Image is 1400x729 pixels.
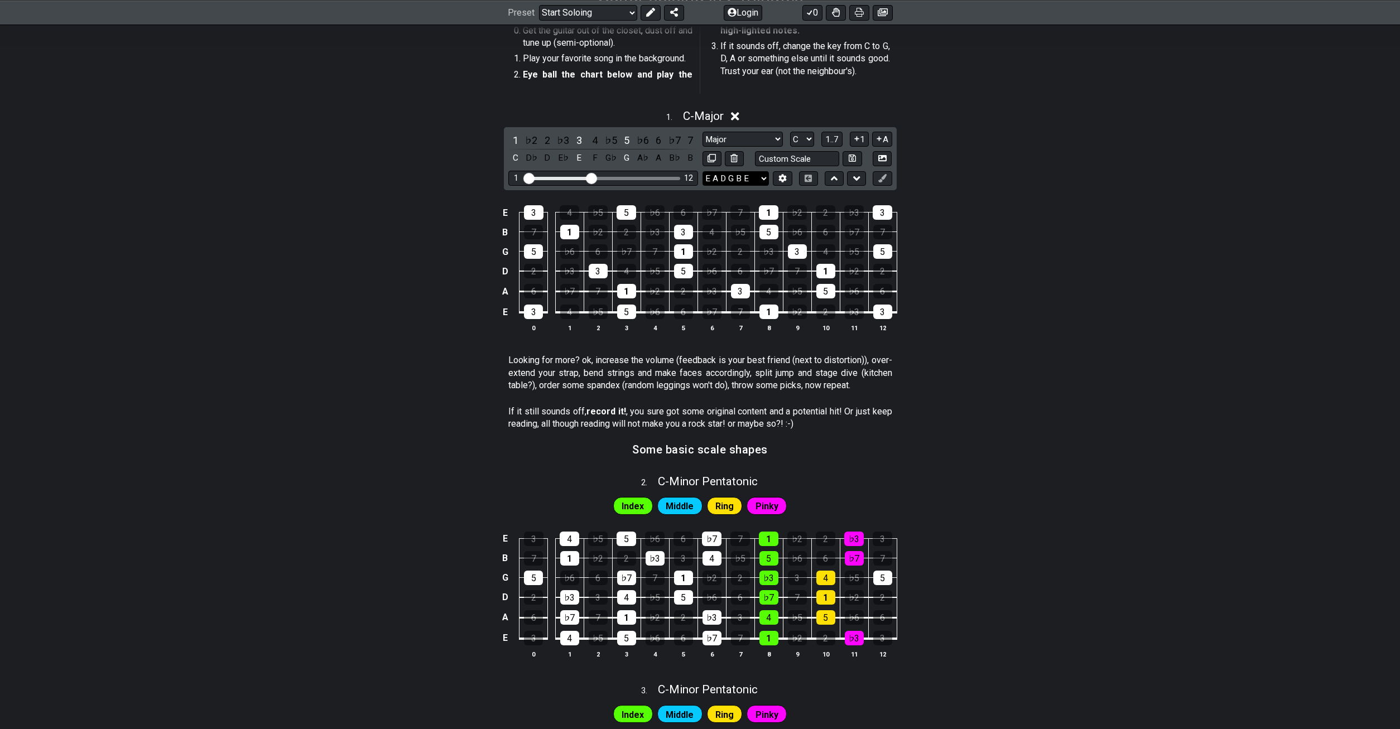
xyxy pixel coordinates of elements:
[560,532,579,546] div: 4
[759,264,778,278] div: ♭7
[703,551,721,566] div: 4
[759,532,778,546] div: 1
[572,151,586,166] div: toggle pitch class
[619,151,634,166] div: toggle pitch class
[788,551,807,566] div: ♭6
[524,133,538,148] div: toggle scale degree
[873,590,892,605] div: 2
[725,151,744,166] button: Delete
[788,305,807,319] div: ♭2
[619,133,634,148] div: toggle scale degree
[703,244,721,259] div: ♭2
[508,133,523,148] div: toggle scale degree
[617,225,636,239] div: 2
[612,648,641,660] th: 3
[523,52,692,68] li: Play your favorite song in the background.
[646,590,665,605] div: ♭5
[664,4,684,20] button: Share Preset
[703,284,721,298] div: ♭3
[641,322,669,334] th: 4
[756,707,778,723] span: First enable full edit mode to edit
[560,631,579,645] div: 4
[840,322,868,334] th: 11
[667,151,682,166] div: toggle pitch class
[646,225,665,239] div: ♭3
[847,171,866,186] button: Move down
[674,225,693,239] div: 3
[724,4,762,20] button: Login
[816,205,835,220] div: 2
[589,590,608,605] div: 3
[646,284,665,298] div: ♭2
[524,631,543,645] div: 3
[584,648,612,660] th: 2
[674,610,693,625] div: 2
[816,590,835,605] div: 1
[703,132,783,147] select: Scale
[731,244,750,259] div: 2
[826,4,846,20] button: Toggle Dexterity for all fretkits
[584,322,612,334] th: 2
[731,305,750,319] div: 7
[612,322,641,334] th: 3
[646,571,665,585] div: 7
[845,590,864,605] div: ♭2
[873,4,893,20] button: Create image
[508,151,523,166] div: toggle pitch class
[873,532,892,546] div: 3
[816,631,835,645] div: 2
[788,225,807,239] div: ♭6
[845,264,864,278] div: ♭2
[788,631,807,645] div: ♭2
[604,133,618,148] div: toggle scale degree
[759,631,778,645] div: 1
[560,264,579,278] div: ♭3
[617,264,636,278] div: 4
[816,284,835,298] div: 5
[617,590,636,605] div: 4
[873,551,892,566] div: 7
[498,587,512,607] td: D
[589,631,608,645] div: ♭5
[840,648,868,660] th: 11
[498,627,512,649] td: E
[731,284,750,298] div: 3
[703,610,721,625] div: ♭3
[666,707,694,723] span: First enable full edit mode to edit
[790,132,814,147] select: Tonic/Root
[816,264,835,278] div: 1
[845,610,864,625] div: ♭6
[802,4,822,20] button: 0
[586,406,626,417] strong: record it!
[816,571,835,585] div: 4
[560,551,579,566] div: 1
[514,173,518,183] div: 1
[667,133,682,148] div: toggle scale degree
[720,40,890,81] li: If it sounds off, change the key from C to G, D, A or something else until it sounds good. Trust ...
[674,305,693,319] div: 6
[873,244,892,259] div: 5
[673,205,693,220] div: 6
[540,133,555,148] div: toggle scale degree
[669,648,697,660] th: 5
[508,405,892,431] p: If it still sounds off, , you sure got some original content and a potential hit! Or just keep re...
[641,648,669,660] th: 4
[726,648,754,660] th: 7
[641,4,661,20] button: Edit Preset
[702,205,721,220] div: ♭7
[555,648,584,660] th: 1
[683,151,697,166] div: toggle pitch class
[588,532,608,546] div: ♭5
[646,631,665,645] div: ♭6
[646,305,665,319] div: ♭6
[632,443,768,456] h3: Some basic scale shapes
[617,284,636,298] div: 1
[754,648,783,660] th: 8
[703,305,721,319] div: ♭7
[524,571,543,585] div: 5
[498,203,512,223] td: E
[589,551,608,566] div: ♭2
[683,109,724,123] span: C - Major
[589,244,608,259] div: 6
[703,590,721,605] div: ♭6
